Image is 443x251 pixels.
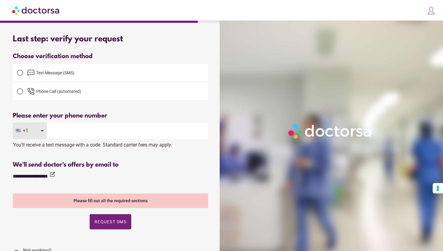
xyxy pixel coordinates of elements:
[433,183,443,193] button: Your consent preferences for tracking technologies
[13,161,208,168] div: We'll send doctor's offers by email to
[90,214,131,229] button: Request SMS
[286,121,375,141] img: Logo-Doctorsa-trans-White-partial-flat.png
[13,53,208,60] div: Choose verification method
[13,35,208,44] div: Last step: verify your request
[94,219,126,224] span: Request SMS
[27,69,35,76] img: email
[12,3,60,17] img: Doctorsa.com
[13,112,208,119] div: Please enter your phone number
[27,88,35,95] img: phone
[36,70,74,75] span: Text Message (SMS)
[13,139,208,148] div: You'll receive a text message with a code. Standard carrier fees may apply.
[13,193,208,208] div: Please fill out all the required sections
[23,128,35,133] span: +1
[427,6,435,15] img: icons8-customer-100.png
[49,171,55,178] i: edit_square
[36,89,81,94] span: Phone Call (automated)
